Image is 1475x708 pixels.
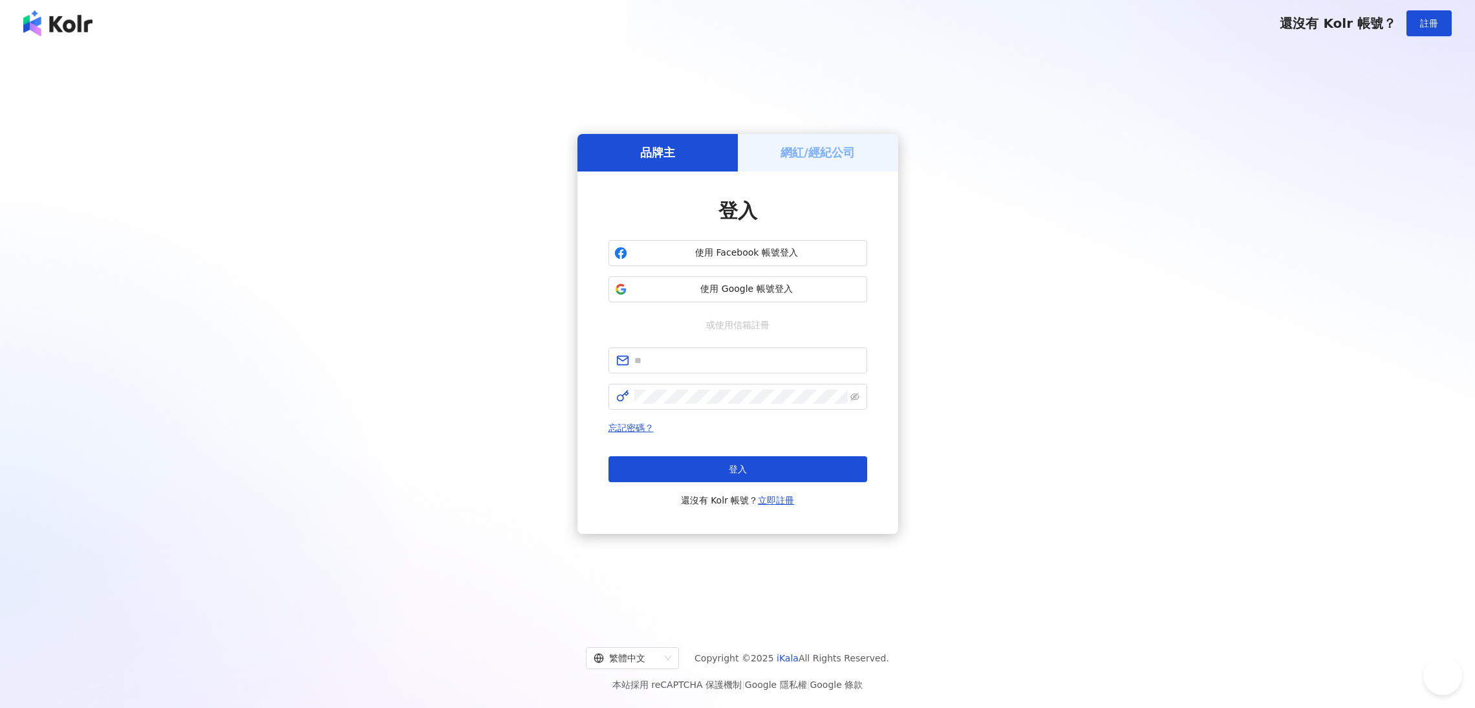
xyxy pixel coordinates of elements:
span: 登入 [718,199,757,222]
h5: 網紅/經紀公司 [781,144,855,160]
a: Google 隱私權 [745,680,807,690]
span: 使用 Facebook 帳號登入 [632,247,861,260]
a: 立即註冊 [758,495,794,505]
a: iKala [777,653,799,663]
button: 登入 [608,456,867,482]
span: 登入 [729,464,747,474]
button: 註冊 [1406,10,1452,36]
div: 繁體中文 [594,648,660,669]
span: | [807,680,810,690]
span: 還沒有 Kolr 帳號？ [1280,16,1396,31]
span: 或使用信箱註冊 [697,318,779,332]
span: Copyright © 2025 All Rights Reserved. [694,650,889,666]
span: 本站採用 reCAPTCHA 保護機制 [612,677,863,692]
button: 使用 Facebook 帳號登入 [608,240,867,266]
a: 忘記密碼？ [608,423,654,433]
iframe: Help Scout Beacon - Open [1423,656,1462,695]
button: 使用 Google 帳號登入 [608,276,867,302]
span: | [742,680,745,690]
img: logo [23,10,92,36]
span: 註冊 [1420,18,1438,28]
span: 還沒有 Kolr 帳號？ [681,492,795,508]
span: 使用 Google 帳號登入 [632,283,861,296]
h5: 品牌主 [640,144,675,160]
a: Google 條款 [810,680,863,690]
span: eye-invisible [850,392,859,401]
